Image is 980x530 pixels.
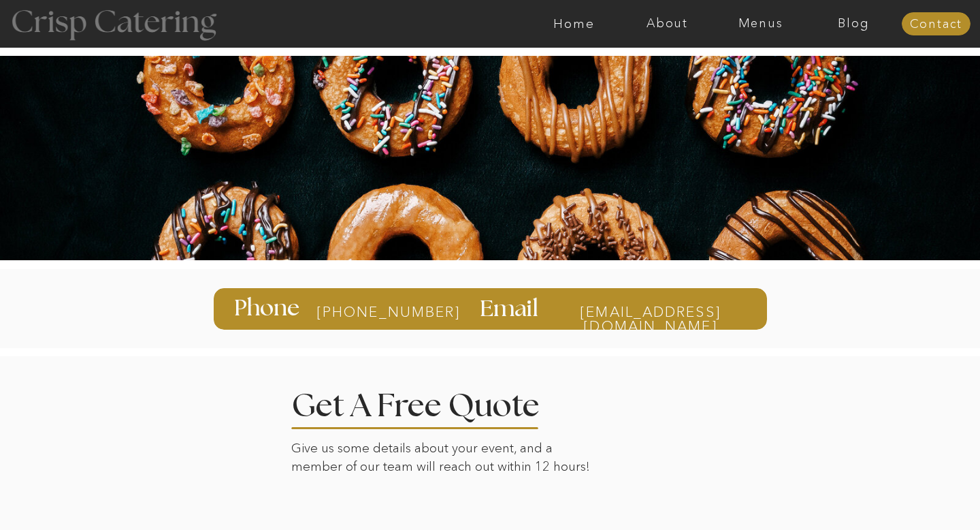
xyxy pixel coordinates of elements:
[480,298,542,319] h3: Email
[553,305,747,317] a: [EMAIL_ADDRESS][DOMAIN_NAME]
[902,18,970,31] a: Contact
[527,17,621,31] a: Home
[316,305,425,319] a: [PHONE_NUMBER]
[291,390,581,416] h2: Get A Free Quote
[291,439,600,480] p: Give us some details about your event, and a member of our team will reach out within 12 hours!
[807,17,900,31] a: Blog
[714,17,807,31] a: Menus
[234,297,303,320] h3: Phone
[621,17,714,31] a: About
